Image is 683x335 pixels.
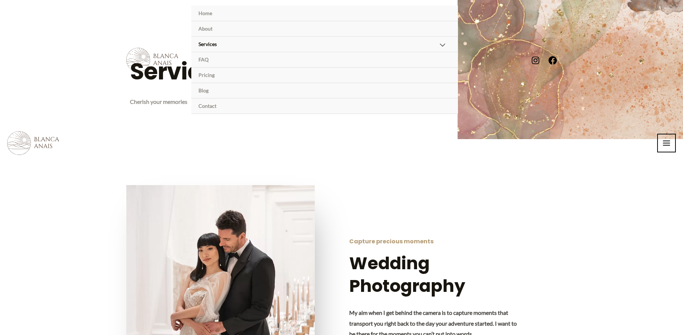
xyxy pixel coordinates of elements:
[191,21,458,37] a: About
[191,6,458,114] nav: Site Navigation: Primary
[349,238,523,245] h6: Capture precious moments
[531,56,540,65] a: Instagram
[191,52,458,68] a: FAQ
[191,98,458,114] a: Contact
[548,56,557,65] a: Facebook
[126,48,178,72] img: Blanca Anais Photography
[7,131,59,155] img: Blanca Anais Photography
[191,68,458,83] a: Pricing
[349,251,465,298] a: Wedding Photography
[191,83,458,98] a: Blog
[191,37,458,52] a: Services
[191,6,458,21] a: Home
